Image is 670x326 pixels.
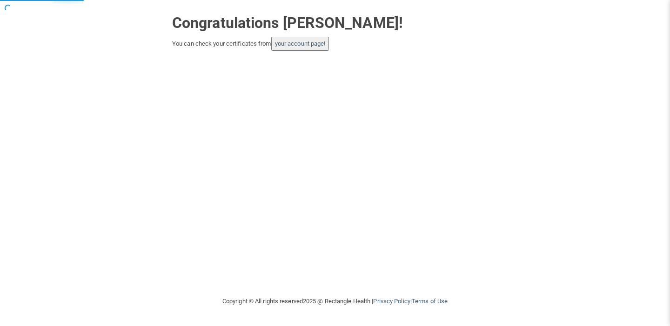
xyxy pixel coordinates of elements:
[172,14,403,32] strong: Congratulations [PERSON_NAME]!
[165,286,505,316] div: Copyright © All rights reserved 2025 @ Rectangle Health | |
[412,298,448,305] a: Terms of Use
[271,37,329,51] button: your account page!
[275,40,326,47] a: your account page!
[373,298,410,305] a: Privacy Policy
[172,37,498,51] div: You can check your certificates from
